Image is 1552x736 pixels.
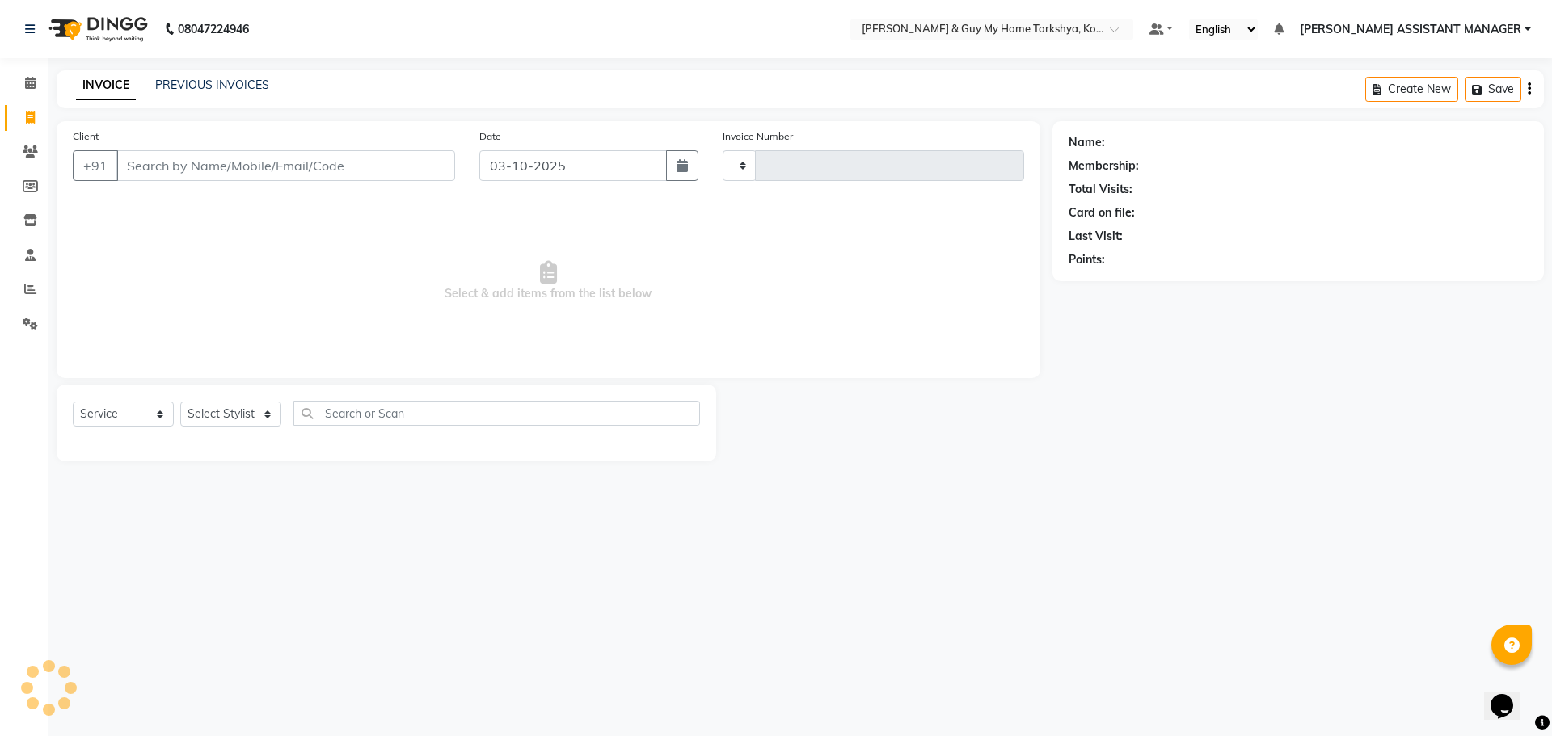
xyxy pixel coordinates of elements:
div: Name: [1069,134,1105,151]
label: Invoice Number [723,129,793,144]
div: Membership: [1069,158,1139,175]
a: PREVIOUS INVOICES [155,78,269,92]
label: Date [479,129,501,144]
img: logo [41,6,152,52]
button: Save [1465,77,1521,102]
div: Last Visit: [1069,228,1123,245]
input: Search by Name/Mobile/Email/Code [116,150,455,181]
div: Card on file: [1069,204,1135,221]
iframe: chat widget [1484,671,1536,720]
button: +91 [73,150,118,181]
span: [PERSON_NAME] ASSISTANT MANAGER [1300,21,1521,38]
input: Search or Scan [293,401,700,426]
div: Total Visits: [1069,181,1132,198]
label: Client [73,129,99,144]
span: Select & add items from the list below [73,200,1024,362]
button: Create New [1365,77,1458,102]
div: Points: [1069,251,1105,268]
b: 08047224946 [178,6,249,52]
